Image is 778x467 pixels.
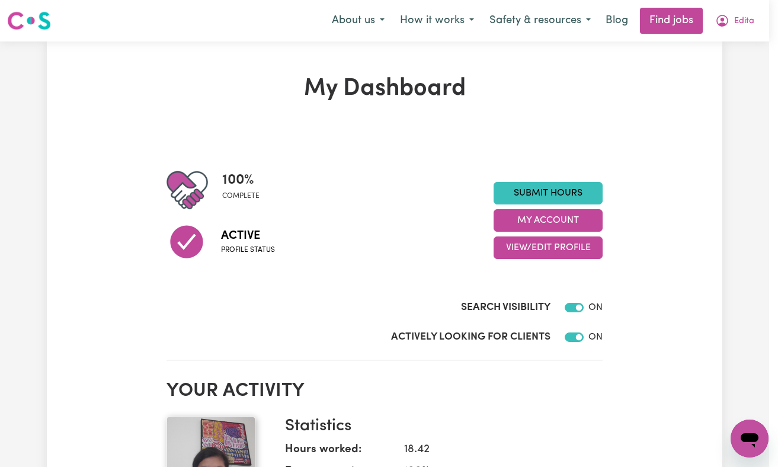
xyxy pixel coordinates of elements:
[324,8,392,33] button: About us
[588,332,603,342] span: ON
[731,420,769,458] iframe: Button to launch messaging window
[167,75,603,103] h1: My Dashboard
[588,303,603,312] span: ON
[494,182,603,204] a: Submit Hours
[222,169,260,191] span: 100 %
[494,209,603,232] button: My Account
[7,7,51,34] a: Careseekers logo
[707,8,762,33] button: My Account
[222,191,260,201] span: complete
[285,417,593,437] h3: Statistics
[391,330,550,345] label: Actively Looking for Clients
[222,169,269,211] div: Profile completeness: 100%
[167,380,603,402] h2: Your activity
[640,8,703,34] a: Find jobs
[482,8,598,33] button: Safety & resources
[395,442,593,459] dd: 18.42
[285,442,395,463] dt: Hours worked:
[598,8,635,34] a: Blog
[461,300,550,315] label: Search Visibility
[494,236,603,259] button: View/Edit Profile
[734,15,754,28] span: Edita
[221,227,275,245] span: Active
[392,8,482,33] button: How it works
[7,10,51,31] img: Careseekers logo
[221,245,275,255] span: Profile status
